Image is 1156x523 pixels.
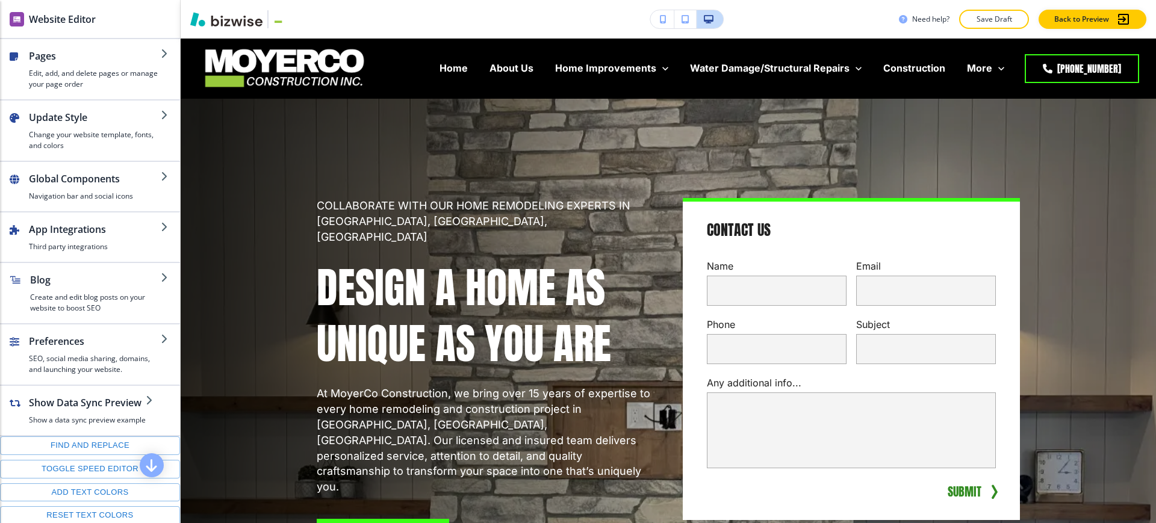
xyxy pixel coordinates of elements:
img: MoyerCo Construction [199,43,370,93]
button: SUBMIT [945,483,984,501]
h4: Contact Us [707,221,771,240]
h2: Pages [29,49,161,63]
h3: Need help? [912,14,949,25]
button: Save Draft [959,10,1029,29]
p: Construction [883,61,945,75]
p: About Us [489,61,533,75]
p: At MoyerCo Construction, we bring over 15 years of expertise to every home remodeling and constru... [317,386,654,495]
a: [PHONE_NUMBER] [1025,54,1139,83]
h4: Edit, add, and delete pages or manage your page order [29,68,161,90]
h2: Blog [30,273,161,287]
p: Save Draft [975,14,1013,25]
h4: Change your website template, fonts, and colors [29,129,161,151]
h4: Navigation bar and social icons [29,191,161,202]
p: Phone [707,318,847,332]
p: Home Improvements [555,61,656,75]
p: Subject [856,318,996,332]
img: Your Logo [273,14,306,24]
img: editor icon [10,12,24,26]
h2: Preferences [29,334,161,348]
h4: Create and edit blog posts on your website to boost SEO [30,292,161,314]
p: Any additional info... [707,376,996,390]
h4: Third party integrations [29,241,161,252]
h4: SEO, social media sharing, domains, and launching your website. [29,353,161,375]
h2: App Integrations [29,222,161,237]
h2: Show Data Sync Preview [29,395,146,410]
img: Bizwise Logo [190,12,263,26]
p: Water Damage/Structural Repairs [690,61,850,75]
button: Back to Preview [1039,10,1146,29]
p: Email [856,259,996,273]
p: Back to Preview [1054,14,1109,25]
p: Home [440,61,468,75]
h2: Update Style [29,110,161,125]
p: COLLABORATE WITH OUR HOME REMODELING EXPERTS IN [GEOGRAPHIC_DATA], [GEOGRAPHIC_DATA], [GEOGRAPHIC... [317,198,654,245]
h4: Show a data sync preview example [29,415,146,426]
h2: Global Components [29,172,161,186]
p: More [967,61,992,75]
p: Name [707,259,847,273]
h2: Website Editor [29,12,96,26]
p: DESIGN A HOME AS UNIQUE AS YOU ARE [317,259,654,371]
